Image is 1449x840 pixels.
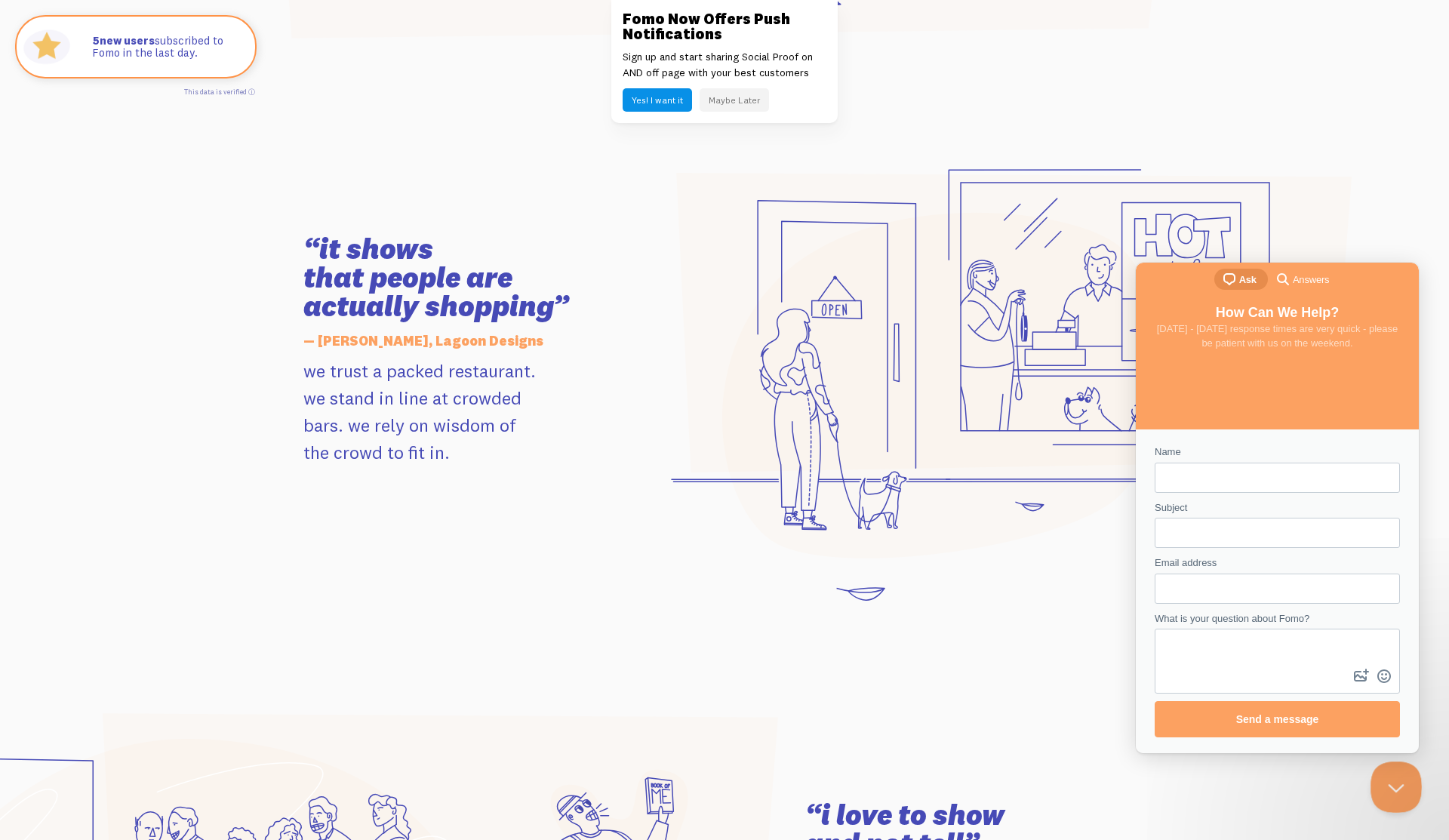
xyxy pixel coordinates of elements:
[92,33,155,48] strong: new users
[92,35,100,48] span: 5
[700,88,769,112] button: Maybe Later
[303,325,644,357] h5: — [PERSON_NAME], Lagoon Designs
[623,49,826,81] p: Sign up and start sharing Social Proof on AND off page with your best customers
[623,88,692,112] button: Yes! I want it
[1371,762,1422,813] iframe: Help Scout Beacon - Close
[303,235,644,321] h3: “it shows that people are actually shopping”
[623,11,826,42] h3: Fomo Now Offers Push Notifications
[20,20,74,74] img: Fomo
[303,357,644,466] p: we trust a packed restaurant. we stand in line at crowded bars. we rely on wisdom of the crowd to...
[92,35,240,60] p: subscribed to Fomo in the last day.
[184,88,255,96] a: This data is verified ⓘ
[1136,263,1419,753] iframe: Help Scout Beacon - Live Chat, Contact Form, and Knowledge Base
